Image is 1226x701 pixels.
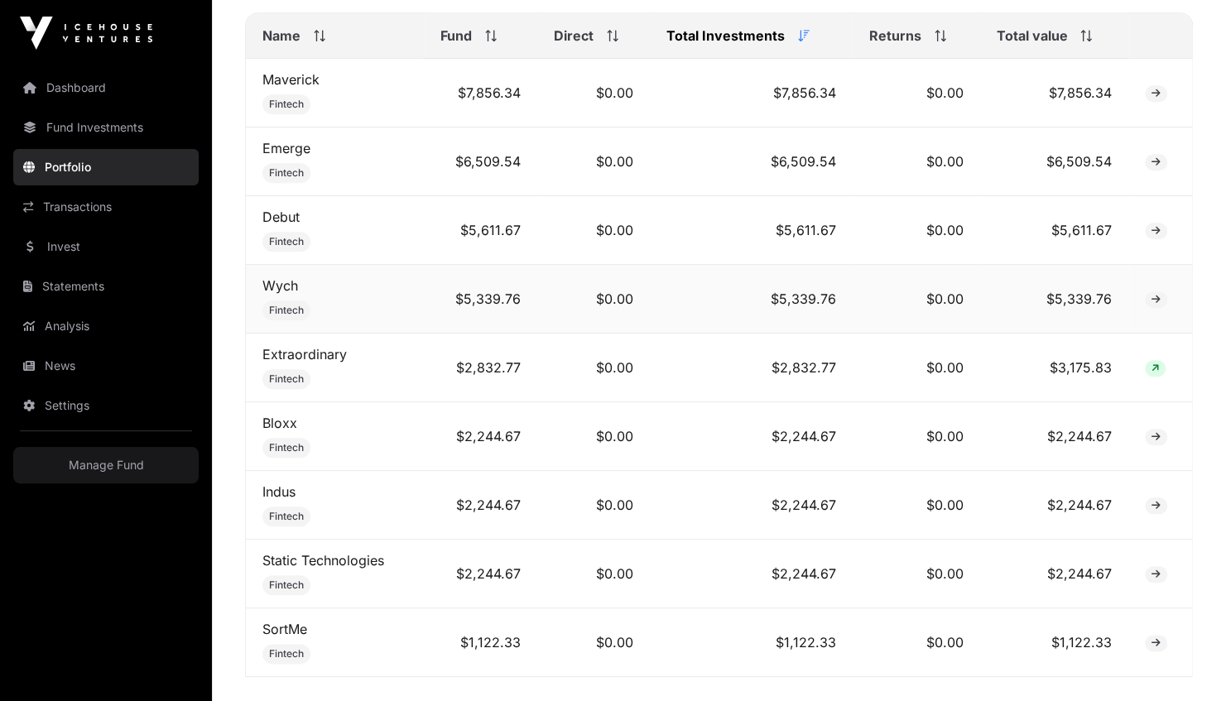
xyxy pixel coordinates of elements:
td: $0.00 [537,196,650,265]
span: Fintech [269,166,304,180]
td: $1,122.33 [979,608,1128,677]
td: $7,856.34 [424,59,537,127]
td: $6,509.54 [979,127,1128,196]
td: $2,244.67 [979,471,1128,540]
span: Fintech [269,98,304,111]
td: $2,244.67 [424,471,537,540]
td: $2,244.67 [650,402,853,471]
td: $0.00 [537,127,650,196]
a: Invest [13,228,199,265]
span: Direct [554,26,594,46]
span: Fintech [269,579,304,592]
td: $2,244.67 [650,471,853,540]
span: Returns [869,26,921,46]
td: $5,611.67 [979,196,1128,265]
td: $0.00 [853,265,979,334]
td: $2,832.77 [650,334,853,402]
a: Indus [262,483,296,500]
span: Fund [440,26,472,46]
td: $6,509.54 [424,127,537,196]
a: Bloxx [262,415,297,431]
a: Analysis [13,308,199,344]
a: Portfolio [13,149,199,185]
td: $0.00 [537,402,650,471]
span: Fintech [269,510,304,523]
td: $2,244.67 [424,402,537,471]
td: $0.00 [853,334,979,402]
td: $0.00 [853,59,979,127]
td: $0.00 [853,471,979,540]
td: $2,244.67 [979,402,1128,471]
td: $0.00 [853,127,979,196]
a: Manage Fund [13,447,199,483]
td: $0.00 [537,59,650,127]
td: $0.00 [537,334,650,402]
td: $5,339.76 [979,265,1128,334]
a: Dashboard [13,70,199,106]
span: Fintech [269,304,304,317]
td: $2,244.67 [979,540,1128,608]
a: Static Technologies [262,552,384,569]
td: $2,832.77 [424,334,537,402]
span: Fintech [269,235,304,248]
td: $0.00 [537,265,650,334]
span: Fintech [269,441,304,454]
td: $0.00 [853,608,979,677]
td: $7,856.34 [650,59,853,127]
span: Fintech [269,372,304,386]
td: $5,611.67 [650,196,853,265]
a: Fund Investments [13,109,199,146]
span: Total Investments [666,26,785,46]
td: $0.00 [537,540,650,608]
td: $0.00 [853,402,979,471]
td: $1,122.33 [650,608,853,677]
td: $6,509.54 [650,127,853,196]
a: Wych [262,277,298,294]
span: Total value [996,26,1067,46]
td: $0.00 [853,196,979,265]
td: $1,122.33 [424,608,537,677]
iframe: Chat Widget [1143,622,1226,701]
td: $5,339.76 [650,265,853,334]
td: $5,611.67 [424,196,537,265]
a: SortMe [262,621,307,637]
td: $0.00 [853,540,979,608]
a: Transactions [13,189,199,225]
a: Extraordinary [262,346,347,363]
a: Debut [262,209,300,225]
a: Statements [13,268,199,305]
td: $2,244.67 [650,540,853,608]
span: Name [262,26,300,46]
td: $2,244.67 [424,540,537,608]
td: $3,175.83 [979,334,1128,402]
a: Emerge [262,140,310,156]
span: Fintech [269,647,304,660]
img: Icehouse Ventures Logo [20,17,152,50]
td: $7,856.34 [979,59,1128,127]
td: $5,339.76 [424,265,537,334]
a: News [13,348,199,384]
a: Maverick [262,71,320,88]
a: Settings [13,387,199,424]
td: $0.00 [537,471,650,540]
td: $0.00 [537,608,650,677]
